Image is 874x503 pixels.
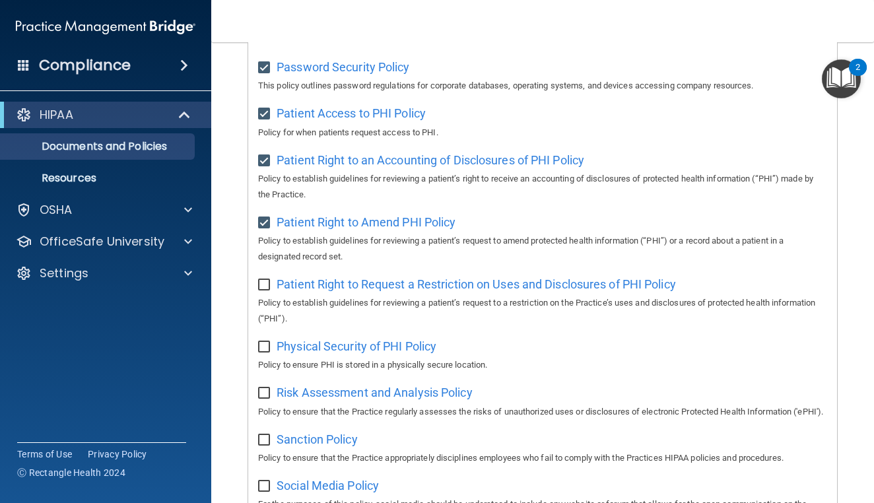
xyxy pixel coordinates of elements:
span: Sanction Policy [277,432,358,446]
button: Open Resource Center, 2 new notifications [822,59,861,98]
p: Settings [40,265,88,281]
p: Policy to establish guidelines for reviewing a patient’s request to amend protected health inform... [258,233,827,265]
span: Social Media Policy [277,479,379,492]
span: Patient Right to Request a Restriction on Uses and Disclosures of PHI Policy [277,277,676,291]
p: OSHA [40,202,73,218]
span: Patient Right to an Accounting of Disclosures of PHI Policy [277,153,584,167]
a: OSHA [16,202,192,218]
p: HIPAA [40,107,73,123]
p: Resources [9,172,189,185]
span: Patient Access to PHI Policy [277,106,426,120]
a: Settings [16,265,192,281]
img: PMB logo [16,14,195,40]
a: OfficeSafe University [16,234,192,250]
span: Password Security Policy [277,60,409,74]
a: Terms of Use [17,448,72,461]
span: Physical Security of PHI Policy [277,339,436,353]
p: Policy to establish guidelines for reviewing a patient’s request to a restriction on the Practice... [258,295,827,327]
h4: Compliance [39,56,131,75]
p: Policy to ensure PHI is stored in a physically secure location. [258,357,827,373]
span: Risk Assessment and Analysis Policy [277,386,473,399]
span: Patient Right to Amend PHI Policy [277,215,455,229]
p: Policy for when patients request access to PHI. [258,125,827,141]
p: This policy outlines password regulations for corporate databases, operating systems, and devices... [258,78,827,94]
a: HIPAA [16,107,191,123]
p: Policy to ensure that the Practice appropriately disciplines employees who fail to comply with th... [258,450,827,466]
p: OfficeSafe University [40,234,164,250]
a: Privacy Policy [88,448,147,461]
div: 2 [856,67,860,84]
p: Documents and Policies [9,140,189,153]
span: Ⓒ Rectangle Health 2024 [17,466,125,479]
p: Policy to establish guidelines for reviewing a patient’s right to receive an accounting of disclo... [258,171,827,203]
p: Policy to ensure that the Practice regularly assesses the risks of unauthorized uses or disclosur... [258,404,827,420]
